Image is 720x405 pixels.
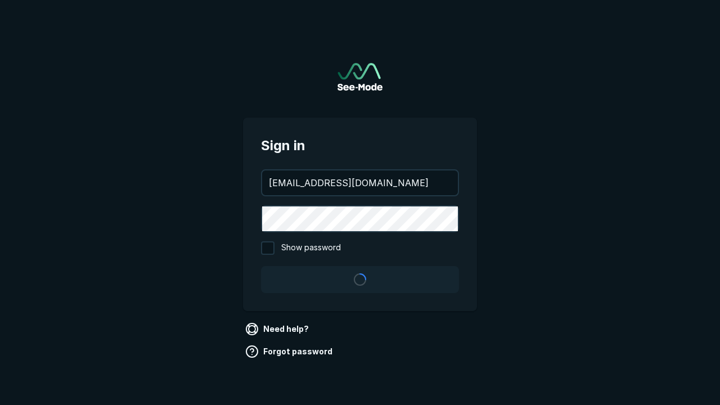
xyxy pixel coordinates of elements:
a: Need help? [243,320,313,338]
img: See-Mode Logo [337,63,382,91]
span: Show password [281,241,341,255]
span: Sign in [261,136,459,156]
a: Forgot password [243,343,337,361]
input: your@email.com [262,170,458,195]
a: Go to sign in [337,63,382,91]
